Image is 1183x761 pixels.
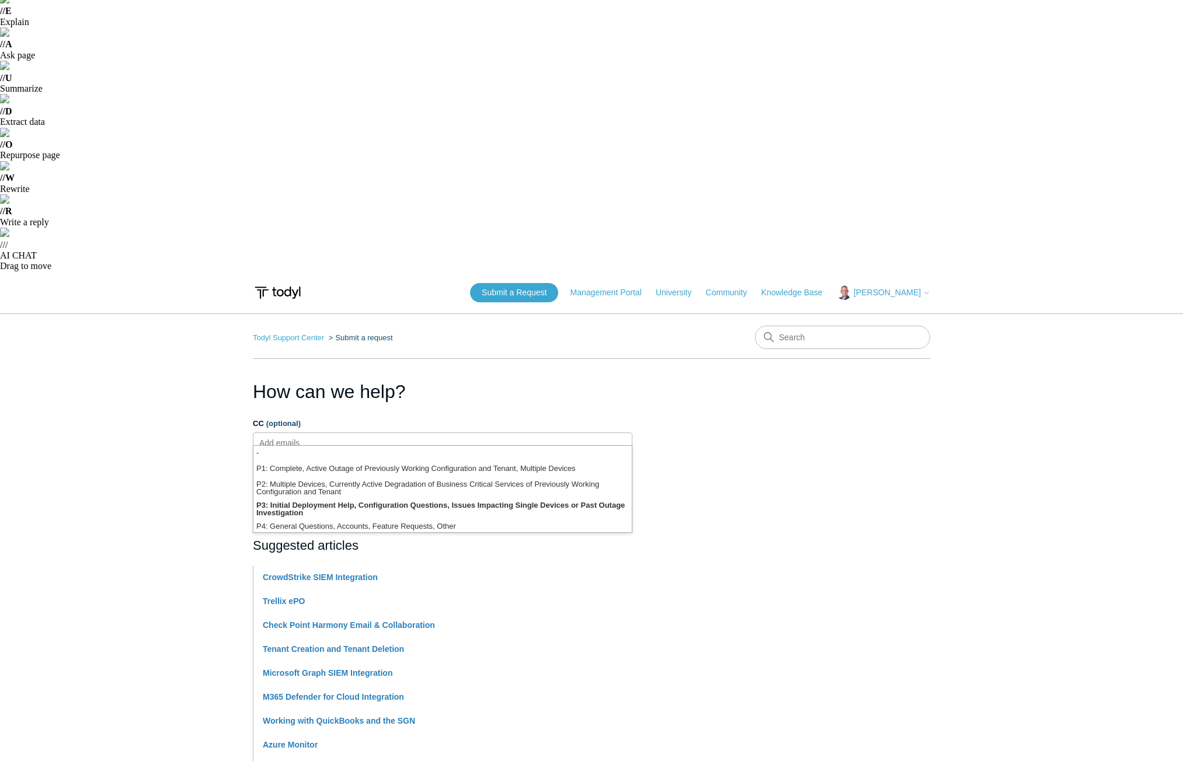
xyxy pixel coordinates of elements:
a: CrowdStrike SIEM Integration [263,573,378,582]
button: [PERSON_NAME] [837,285,930,300]
a: Todyl Support Center [253,333,324,342]
a: Management Portal [570,287,653,299]
h2: Suggested articles [253,536,632,555]
a: Tenant Creation and Tenant Deletion [263,644,404,654]
li: P4: General Questions, Accounts, Feature Requests, Other [253,519,632,535]
label: CC [253,418,632,430]
li: P2: Multiple Devices, Currently Active Degradation of Business Critical Services of Previously Wo... [253,477,632,498]
a: Knowledge Base [761,287,834,299]
li: Todyl Support Center [253,333,326,342]
h1: How can we help? [253,378,632,406]
li: P1: Complete, Active Outage of Previously Working Configuration and Tenant, Multiple Devices [253,462,632,477]
a: Trellix ePO [263,596,305,606]
a: Working with QuickBooks and the SGN [263,716,415,725]
a: Community [706,287,759,299]
input: Search [755,326,930,349]
a: Azure Monitor [263,740,318,749]
a: M365 Defender for Cloud Integration [263,692,404,701]
li: P3: Initial Deployment Help, Configuration Questions, Issues Impacting Single Devices or Past Out... [253,498,632,519]
a: Microsoft Graph SIEM Integration [263,668,392,678]
li: - [253,446,632,462]
a: Check Point Harmony Email & Collaboration [263,620,435,630]
li: Submit a request [326,333,393,342]
img: Todyl Support Center Help Center home page [253,282,302,303]
a: Submit a Request [470,283,558,302]
span: [PERSON_NAME] [854,288,921,297]
a: University [656,287,703,299]
span: (optional) [266,419,301,428]
input: Add emails [255,434,325,452]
